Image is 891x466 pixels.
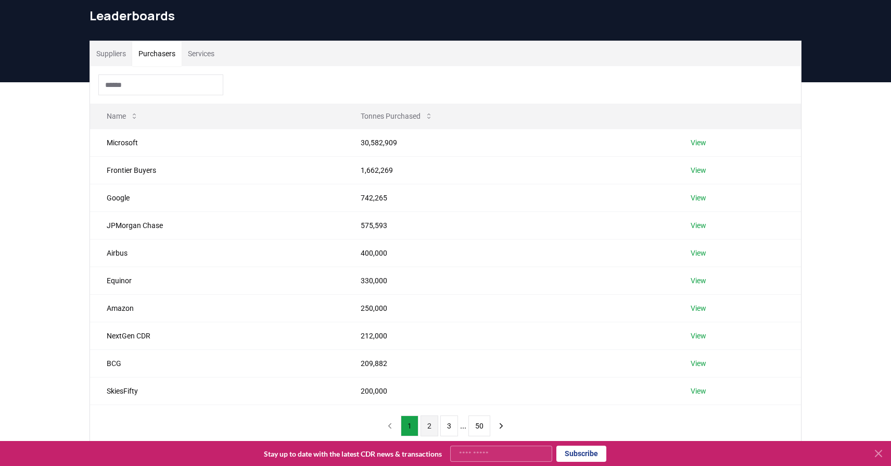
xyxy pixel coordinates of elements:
td: NextGen CDR [90,322,344,349]
td: BCG [90,349,344,377]
button: 2 [421,415,438,436]
td: Equinor [90,267,344,294]
button: Name [98,106,147,127]
td: Frontier Buyers [90,156,344,184]
h1: Leaderboards [90,7,801,24]
td: Microsoft [90,129,344,156]
a: View [691,220,706,231]
td: 400,000 [344,239,674,267]
td: Google [90,184,344,211]
a: View [691,165,706,175]
td: 200,000 [344,377,674,405]
a: View [691,303,706,313]
button: Suppliers [90,41,132,66]
td: 209,882 [344,349,674,377]
a: View [691,358,706,369]
td: Airbus [90,239,344,267]
button: Services [182,41,221,66]
td: 330,000 [344,267,674,294]
td: 30,582,909 [344,129,674,156]
li: ... [460,420,466,432]
button: 3 [440,415,458,436]
a: View [691,275,706,286]
button: Tonnes Purchased [352,106,441,127]
td: 742,265 [344,184,674,211]
a: View [691,137,706,148]
td: 250,000 [344,294,674,322]
a: View [691,193,706,203]
button: 1 [401,415,418,436]
a: View [691,386,706,396]
td: 575,593 [344,211,674,239]
td: 212,000 [344,322,674,349]
button: 50 [468,415,490,436]
td: Amazon [90,294,344,322]
td: 1,662,269 [344,156,674,184]
td: JPMorgan Chase [90,211,344,239]
button: next page [492,415,510,436]
button: Purchasers [132,41,182,66]
td: SkiesFifty [90,377,344,405]
a: View [691,248,706,258]
a: View [691,331,706,341]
